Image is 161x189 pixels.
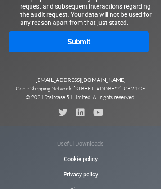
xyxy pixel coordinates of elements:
a: Cookie policy [64,151,98,167]
span: Submit [67,38,90,46]
button: Submit [9,31,149,52]
a: Privacy policy [63,167,98,182]
b: [EMAIL_ADDRESS][DOMAIN_NAME] [36,76,126,83]
a: Useful Downloads [57,136,104,151]
p: Genie Shopping Network, [STREET_ADDRESS]. CB2 1GE © 2021 Staircase 51 Limited. All rights reserved. [4,76,157,101]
